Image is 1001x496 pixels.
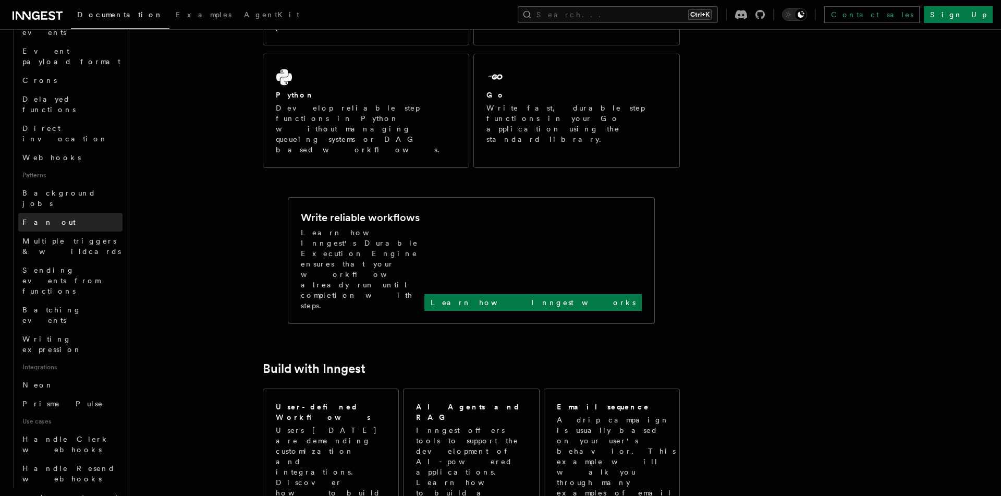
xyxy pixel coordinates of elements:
[176,10,231,19] span: Examples
[18,330,123,359] a: Writing expression
[22,400,103,408] span: Prisma Pulse
[688,9,712,20] kbd: Ctrl+K
[263,361,365,376] a: Build with Inngest
[22,76,57,84] span: Crons
[18,90,123,119] a: Delayed functions
[22,189,96,208] span: Background jobs
[22,381,54,389] span: Neon
[486,90,505,100] h2: Go
[22,306,81,324] span: Batching events
[22,124,108,143] span: Direct invocation
[244,10,299,19] span: AgentKit
[22,435,109,454] span: Handle Clerk webhooks
[22,335,82,354] span: Writing expression
[18,459,123,488] a: Handle Resend webhooks
[22,95,76,114] span: Delayed functions
[238,3,306,28] a: AgentKit
[18,148,123,167] a: Webhooks
[416,402,528,422] h2: AI Agents and RAG
[22,464,115,483] span: Handle Resend webhooks
[473,54,680,168] a: GoWrite fast, durable step functions in your Go application using the standard library.
[424,294,642,311] a: Learn how Inngest works
[22,237,121,256] span: Multiple triggers & wildcards
[782,8,807,21] button: Toggle dark mode
[301,210,420,225] h2: Write reliable workflows
[18,359,123,376] span: Integrations
[22,266,100,295] span: Sending events from functions
[18,167,123,184] span: Patterns
[77,10,163,19] span: Documentation
[22,47,120,66] span: Event payload format
[18,300,123,330] a: Batching events
[18,232,123,261] a: Multiple triggers & wildcards
[263,54,469,168] a: PythonDevelop reliable step functions in Python without managing queueing systems or DAG based wo...
[824,6,920,23] a: Contact sales
[18,184,123,213] a: Background jobs
[18,42,123,71] a: Event payload format
[276,90,314,100] h2: Python
[18,413,123,430] span: Use cases
[169,3,238,28] a: Examples
[431,297,636,308] p: Learn how Inngest works
[924,6,993,23] a: Sign Up
[276,402,386,422] h2: User-defined Workflows
[18,394,123,413] a: Prisma Pulse
[486,103,667,144] p: Write fast, durable step functions in your Go application using the standard library.
[18,119,123,148] a: Direct invocation
[276,103,456,155] p: Develop reliable step functions in Python without managing queueing systems or DAG based workflows.
[22,218,76,226] span: Fan out
[71,3,169,29] a: Documentation
[518,6,718,23] button: Search...Ctrl+K
[18,430,123,459] a: Handle Clerk webhooks
[18,261,123,300] a: Sending events from functions
[557,402,650,412] h2: Email sequence
[301,227,424,311] p: Learn how Inngest's Durable Execution Engine ensures that your workflow already run until complet...
[18,213,123,232] a: Fan out
[18,376,123,394] a: Neon
[18,71,123,90] a: Crons
[22,153,81,162] span: Webhooks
